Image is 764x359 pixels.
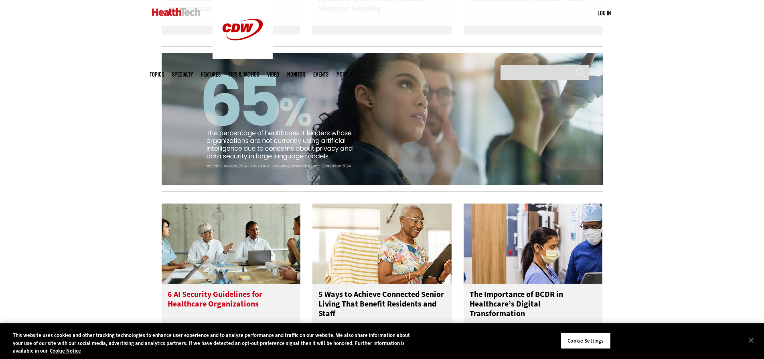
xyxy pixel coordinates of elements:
button: Cookie Settings [561,332,611,349]
h3: The Importance of BCDR in Healthcare’s Digital Transformation [470,290,597,322]
a: Doctors reviewing tablet The Importance of BCDR in Healthcare’s Digital Transformation [464,204,603,340]
h3: 5 Ways to Achieve Connected Senior Living That Benefit Residents and Staff [318,290,446,322]
a: Events [313,71,328,77]
a: Tips & Tactics [229,71,259,77]
h3: 6 AI Security Guidelines for Healthcare Organizations [168,290,295,322]
a: CDW [213,53,273,61]
a: Features [201,71,221,77]
a: Doctors meeting in the office 6 AI Security Guidelines for Healthcare Organizations [162,204,301,340]
a: data [162,46,603,192]
img: Doctors meeting in the office [162,204,301,284]
img: Home [152,8,201,16]
a: More information about your privacy [50,347,81,354]
span: Topics [150,71,164,77]
img: Networking Solutions for Senior Living [312,204,452,284]
img: data [162,53,603,185]
a: Video [267,71,279,77]
div: This website uses cookies and other tracking technologies to enhance user experience and to analy... [13,331,420,355]
span: More [336,71,353,77]
a: Networking Solutions for Senior Living 5 Ways to Achieve Connected Senior Living That Benefit Res... [312,204,452,340]
a: MonITor [287,71,305,77]
button: Close [742,331,760,349]
span: Specialty [172,71,193,77]
img: Doctors reviewing tablet [464,204,603,284]
a: Log in [598,9,611,16]
div: User menu [598,9,611,17]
